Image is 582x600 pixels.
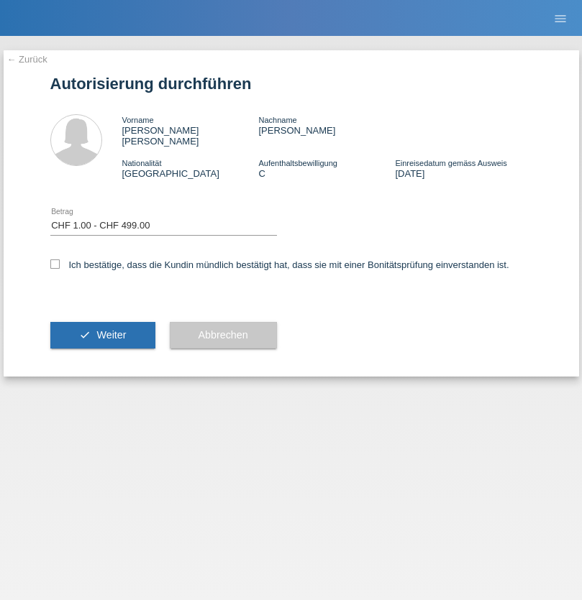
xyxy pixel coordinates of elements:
[122,159,162,167] span: Nationalität
[546,14,575,22] a: menu
[122,116,154,124] span: Vorname
[79,329,91,341] i: check
[96,329,126,341] span: Weiter
[258,116,296,124] span: Nachname
[50,322,155,349] button: check Weiter
[258,114,395,136] div: [PERSON_NAME]
[122,157,259,179] div: [GEOGRAPHIC_DATA]
[50,259,509,270] label: Ich bestätige, dass die Kundin mündlich bestätigt hat, dass sie mit einer Bonitätsprüfung einvers...
[50,75,532,93] h1: Autorisierung durchführen
[258,159,337,167] span: Aufenthaltsbewilligung
[553,11,568,26] i: menu
[122,114,259,147] div: [PERSON_NAME] [PERSON_NAME]
[170,322,277,349] button: Abbrechen
[258,157,395,179] div: C
[199,329,248,341] span: Abbrechen
[395,159,506,167] span: Einreisedatum gemäss Ausweis
[7,54,47,65] a: ← Zurück
[395,157,532,179] div: [DATE]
